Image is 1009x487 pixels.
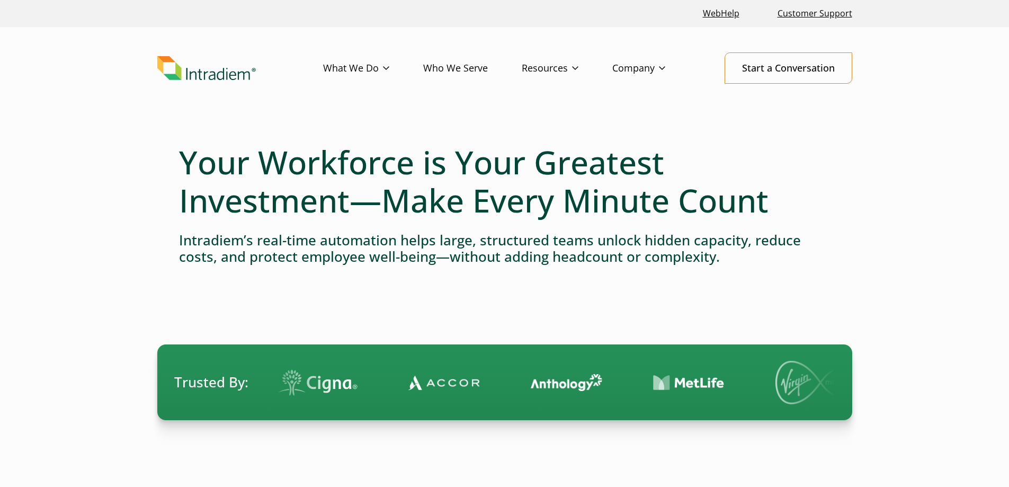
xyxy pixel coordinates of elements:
[699,2,744,25] a: Link opens in a new window
[423,53,522,84] a: Who We Serve
[612,53,699,84] a: Company
[522,53,612,84] a: Resources
[157,56,323,81] a: Link to homepage of Intradiem
[179,143,831,219] h1: Your Workforce is Your Greatest Investment—Make Every Minute Count
[653,375,725,391] img: Contact Center Automation MetLife Logo
[157,56,256,81] img: Intradiem
[408,375,480,391] img: Contact Center Automation Accor Logo
[323,53,423,84] a: What We Do
[179,232,831,265] h4: Intradiem’s real-time automation helps large, structured teams unlock hidden capacity, reduce cos...
[174,373,248,392] span: Trusted By:
[725,52,852,84] a: Start a Conversation
[775,361,850,404] img: Virgin Media logo.
[773,2,856,25] a: Customer Support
